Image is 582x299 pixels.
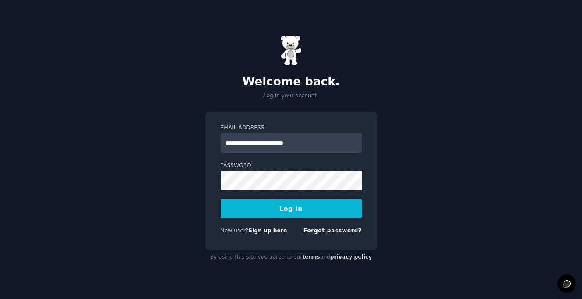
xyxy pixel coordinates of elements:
[205,92,377,100] p: Log in your account.
[205,250,377,264] div: By using this site you agree to our and
[221,162,362,170] label: Password
[302,254,320,260] a: terms
[330,254,372,260] a: privacy policy
[221,199,362,218] button: Log In
[221,124,362,132] label: Email Address
[303,228,362,234] a: Forgot password?
[248,228,287,234] a: Sign up here
[280,35,302,66] img: Gummy Bear
[221,228,249,234] span: New user?
[205,75,377,89] h2: Welcome back.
